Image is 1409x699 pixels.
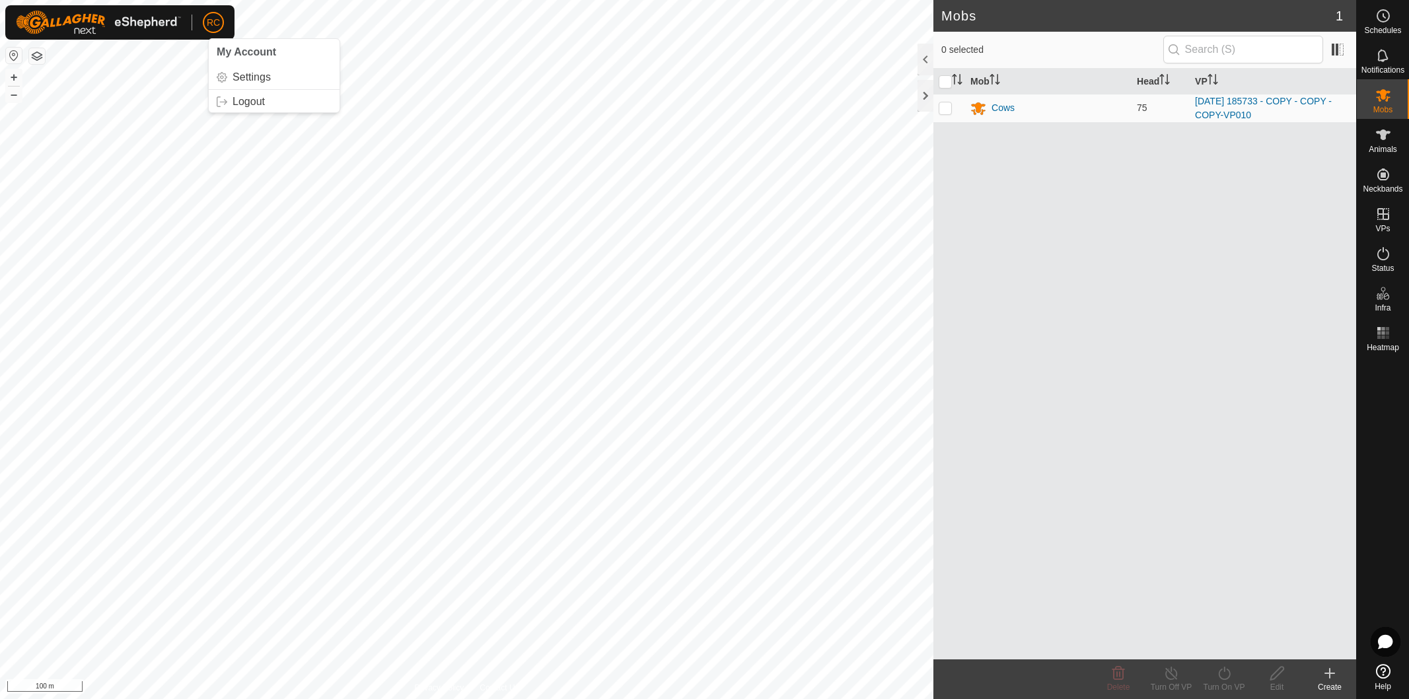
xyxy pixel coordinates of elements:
span: Settings [233,72,271,83]
span: Delete [1107,682,1130,692]
span: VPs [1375,225,1390,233]
div: Create [1303,681,1356,693]
span: 75 [1137,102,1147,113]
button: Reset Map [6,48,22,63]
div: Edit [1250,681,1303,693]
a: Logout [209,91,340,112]
a: Privacy Policy [415,682,464,694]
a: Contact Us [480,682,519,694]
th: VP [1190,69,1356,94]
span: 1 [1336,6,1343,26]
div: Cows [992,101,1015,115]
a: Help [1357,659,1409,696]
div: Turn Off VP [1145,681,1198,693]
span: Help [1375,682,1391,690]
th: Head [1132,69,1190,94]
span: Schedules [1364,26,1401,34]
span: 0 selected [941,43,1163,57]
a: Settings [209,67,340,88]
input: Search (S) [1163,36,1323,63]
p-sorticon: Activate to sort [990,76,1000,87]
span: Animals [1369,145,1397,153]
span: Neckbands [1363,185,1402,193]
button: – [6,87,22,102]
span: Notifications [1361,66,1404,74]
p-sorticon: Activate to sort [1159,76,1170,87]
p-sorticon: Activate to sort [1208,76,1218,87]
button: + [6,69,22,85]
div: Turn On VP [1198,681,1250,693]
span: Infra [1375,304,1391,312]
img: Gallagher Logo [16,11,181,34]
span: Mobs [1373,106,1392,114]
span: Logout [233,96,265,107]
span: Status [1371,264,1394,272]
th: Mob [965,69,1132,94]
span: RC [207,16,220,30]
a: [DATE] 185733 - COPY - COPY - COPY-VP010 [1195,96,1332,120]
button: Map Layers [29,48,45,64]
span: Heatmap [1367,344,1399,351]
p-sorticon: Activate to sort [952,76,962,87]
span: My Account [217,46,276,57]
h2: Mobs [941,8,1336,24]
